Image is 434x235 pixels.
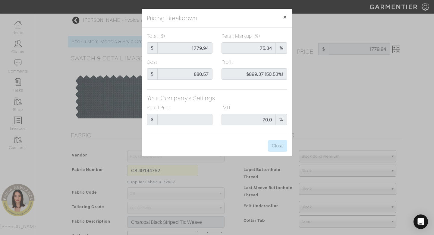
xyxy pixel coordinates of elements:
span: $ [147,42,158,54]
span: % [275,114,287,125]
label: Retail Price [147,104,171,111]
button: Close [278,9,292,26]
span: × [283,13,287,21]
span: $ [147,68,158,80]
div: Open Intercom Messenger [414,214,428,229]
label: IMU [222,104,230,111]
label: Profit [222,59,233,66]
label: Cost [147,59,157,66]
button: Close [268,140,287,152]
h5: Your Company's Settings [147,95,287,102]
span: $ [147,114,158,125]
input: Markup % [222,42,276,54]
label: Total ($) [147,33,165,40]
input: Unit Price [157,42,212,54]
label: Retail Markup (%) [222,33,260,40]
span: % [275,42,287,54]
h5: Pricing Breakdown [147,14,197,23]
